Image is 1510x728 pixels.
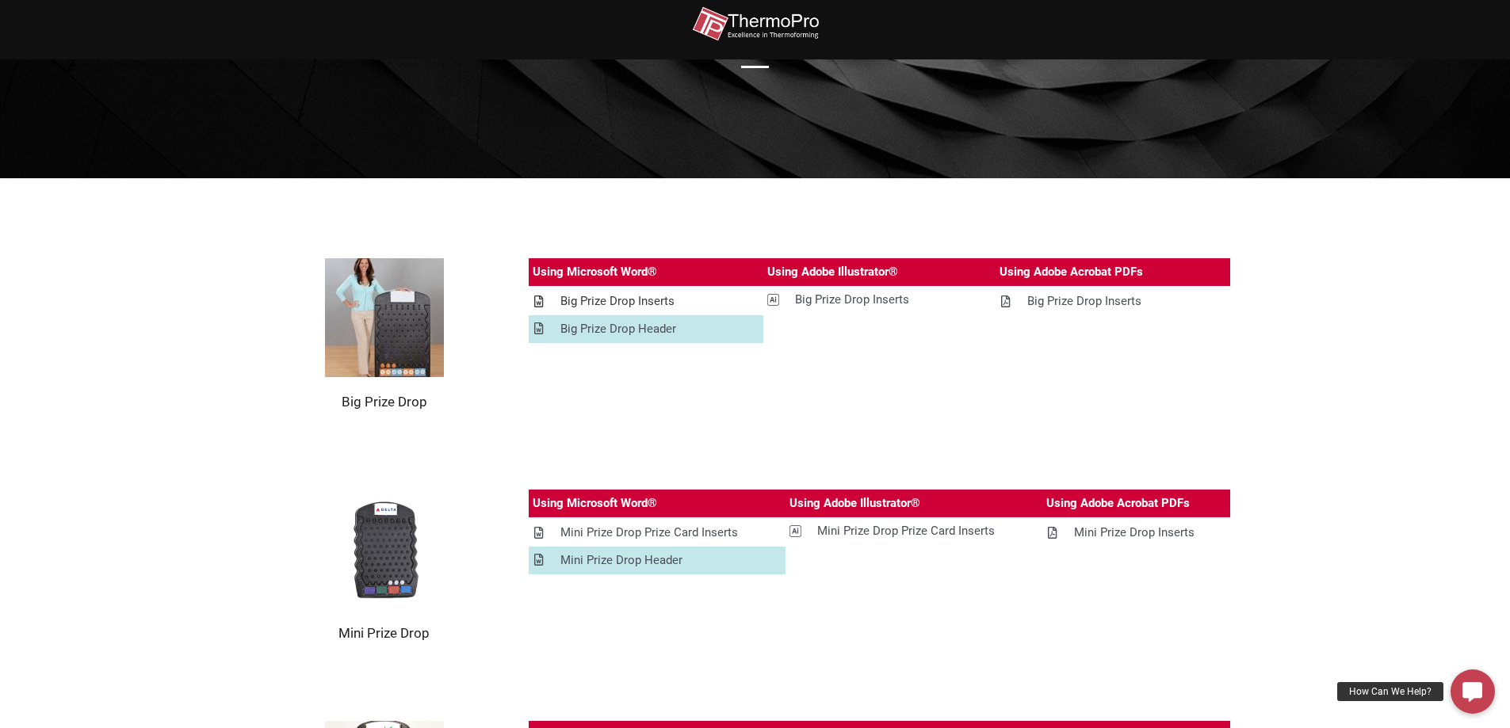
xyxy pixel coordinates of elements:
div: Mini Prize Drop Inserts [1074,523,1195,543]
img: thermopro-logo-non-iso [692,6,819,42]
div: Big Prize Drop Inserts [795,290,909,310]
a: Big Prize Drop Header [529,315,763,343]
a: Mini Prize Drop Prize Card Inserts [786,517,1042,545]
a: Big Prize Drop Inserts [763,286,996,314]
div: Using Adobe Illustrator® [789,494,920,513]
a: How Can We Help? [1451,669,1495,714]
h2: Mini Prize Drop [280,624,489,642]
div: How Can We Help? [1337,682,1443,701]
div: Mini Prize Drop Header [560,551,682,570]
a: Mini Prize Drop Header [529,547,786,574]
div: Mini Prize Drop Prize Card Inserts [817,521,995,541]
a: Mini Prize Drop Prize Card Inserts [529,519,786,547]
a: Mini Prize Drop Inserts [1042,519,1230,547]
div: Mini Prize Drop Prize Card Inserts [560,523,738,543]
div: Using Microsoft Word® [533,262,657,282]
div: Big Prize Drop Header [560,319,676,339]
h2: Big Prize Drop [280,393,489,410]
div: Using Microsoft Word® [533,494,657,513]
div: Big Prize Drop Inserts [1027,292,1141,311]
div: Using Adobe Acrobat PDFs [1000,262,1143,282]
div: Using Adobe Illustrator® [767,262,898,282]
a: Big Prize Drop Inserts [996,288,1230,315]
a: Big Prize Drop Inserts [529,288,763,315]
div: Big Prize Drop Inserts [560,292,675,311]
div: Using Adobe Acrobat PDFs [1046,494,1190,513]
